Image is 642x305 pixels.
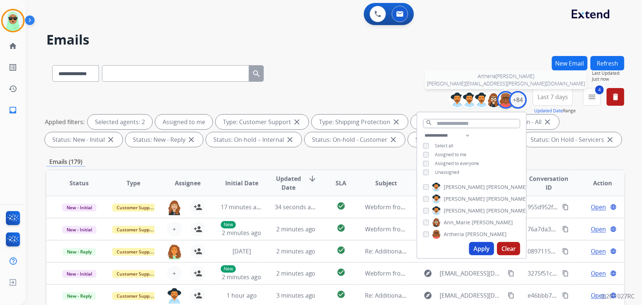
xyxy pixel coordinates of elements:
[610,226,617,232] mat-icon: language
[45,132,123,147] div: Status: New - Initial
[534,108,576,114] span: Range
[276,291,316,299] span: 3 minutes ago
[486,195,528,203] span: [PERSON_NAME]
[275,203,318,211] span: 34 seconds ago
[497,242,520,255] button: Clear
[444,183,485,191] span: [PERSON_NAME]
[444,219,470,226] span: Ann_Marie
[276,225,316,233] span: 2 minutes ago
[63,292,96,300] span: New - Reply
[534,108,563,114] button: Updated Date
[610,204,617,210] mat-icon: language
[588,92,596,101] mat-icon: menu
[478,73,496,80] span: Artheria
[365,269,532,277] span: Webform from [EMAIL_ADDRESS][DOMAIN_NAME] on [DATE]
[70,179,89,187] span: Status
[591,225,606,234] span: Open
[337,290,345,299] mat-icon: check_circle
[167,200,182,215] img: agent-avatar
[127,179,140,187] span: Type
[562,204,569,210] mat-icon: content_copy
[592,76,624,82] span: Just now
[337,224,345,232] mat-icon: check_circle
[444,207,485,214] span: [PERSON_NAME]
[606,135,614,144] mat-icon: close
[167,266,182,281] button: +
[221,203,263,211] span: 17 minutes ago
[216,115,309,129] div: Type: Customer Support
[276,269,316,277] span: 2 minutes ago
[427,80,585,87] span: [PERSON_NAME][EMAIL_ADDRESS][PERSON_NAME][DOMAIN_NAME]
[408,132,520,147] div: Status: On Hold - Pending Parts
[440,269,504,278] span: [EMAIL_ADDRESS][DOMAIN_NAME]
[194,203,202,211] mat-icon: person_add
[365,247,438,255] span: Re: Additional Information
[392,118,401,126] mat-icon: close
[365,225,532,233] span: Webform from [EMAIL_ADDRESS][DOMAIN_NAME] on [DATE]
[112,270,160,278] span: Customer Support
[591,269,606,278] span: Open
[601,292,635,301] p: 0.20.1027RC
[538,95,568,98] span: Last 7 days
[528,203,639,211] span: 955d952f-3ce0-493c-a79d-491bf97de0a8
[375,179,397,187] span: Subject
[63,248,96,256] span: New - Reply
[411,115,484,129] div: Type: Reguard CS
[252,69,261,78] mat-icon: search
[292,118,301,126] mat-icon: close
[227,291,257,299] span: 1 hour ago
[472,219,513,226] span: [PERSON_NAME]
[112,248,160,256] span: Customer Support
[46,157,85,166] p: Emails (179)
[194,269,202,278] mat-icon: person_add
[444,195,485,203] span: [PERSON_NAME]
[610,270,617,277] mat-icon: language
[528,174,570,192] span: Conversation ID
[8,84,17,93] mat-icon: history
[424,269,433,278] mat-icon: explore
[591,247,606,256] span: Open
[562,292,569,299] mat-icon: content_copy
[508,270,514,277] mat-icon: content_copy
[595,85,604,94] span: 4
[591,203,606,211] span: Open
[167,244,182,259] img: agent-avatar
[523,132,622,147] div: Status: On Hold - Servicers
[308,174,317,183] mat-icon: arrow_downward
[173,225,176,234] span: +
[610,248,617,255] mat-icon: language
[88,115,152,129] div: Selected agents: 2
[8,106,17,115] mat-icon: inbox
[187,135,196,144] mat-icon: close
[496,73,534,80] span: [PERSON_NAME]
[276,247,316,255] span: 2 minutes ago
[337,201,345,210] mat-icon: check_circle
[435,143,453,149] span: Select all
[365,203,532,211] span: Webform from [EMAIL_ADDRESS][DOMAIN_NAME] on [DATE]
[167,222,182,236] button: +
[440,291,504,300] span: [EMAIL_ADDRESS][DOMAIN_NAME]
[435,169,459,175] span: Unassigned
[312,115,408,129] div: Type: Shipping Protection
[562,226,569,232] mat-icon: content_copy
[46,32,624,47] h2: Emails
[3,10,23,31] img: avatar
[62,270,96,278] span: New - Initial
[435,151,467,158] span: Assigned to me
[112,204,160,211] span: Customer Support
[583,88,601,106] button: 4
[337,246,345,255] mat-icon: check_circle
[62,226,96,234] span: New - Initial
[435,160,479,166] span: Assigned to everyone
[222,229,261,237] span: 2 minutes ago
[225,179,258,187] span: Initial Date
[45,118,85,126] p: Applied filters:
[444,231,464,238] span: Artheria
[486,183,528,191] span: [PERSON_NAME]
[562,248,569,255] mat-icon: content_copy
[528,225,642,233] span: 76a7da3b-79e6-4a1c-b393-6bd4bc1e69cc
[8,63,17,72] mat-icon: list_alt
[562,270,569,277] mat-icon: content_copy
[389,135,398,144] mat-icon: close
[112,292,160,300] span: Customer Support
